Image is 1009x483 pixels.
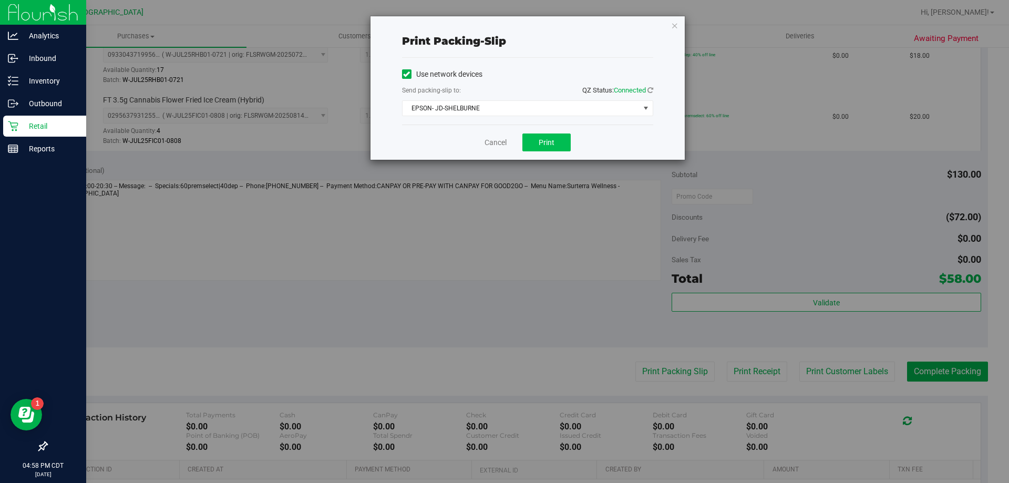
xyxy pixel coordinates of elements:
[31,397,44,410] iframe: Resource center unread badge
[8,53,18,64] inline-svg: Inbound
[614,86,646,94] span: Connected
[5,470,81,478] p: [DATE]
[11,399,42,430] iframe: Resource center
[522,133,571,151] button: Print
[8,143,18,154] inline-svg: Reports
[8,30,18,41] inline-svg: Analytics
[485,137,507,148] a: Cancel
[8,121,18,131] inline-svg: Retail
[582,86,653,94] span: QZ Status:
[539,138,554,147] span: Print
[18,120,81,132] p: Retail
[5,461,81,470] p: 04:58 PM CDT
[402,69,482,80] label: Use network devices
[18,75,81,87] p: Inventory
[403,101,640,116] span: EPSON- JD-SHELBURNE
[8,76,18,86] inline-svg: Inventory
[402,86,461,95] label: Send packing-slip to:
[639,101,652,116] span: select
[18,142,81,155] p: Reports
[402,35,506,47] span: Print packing-slip
[18,52,81,65] p: Inbound
[8,98,18,109] inline-svg: Outbound
[18,29,81,42] p: Analytics
[18,97,81,110] p: Outbound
